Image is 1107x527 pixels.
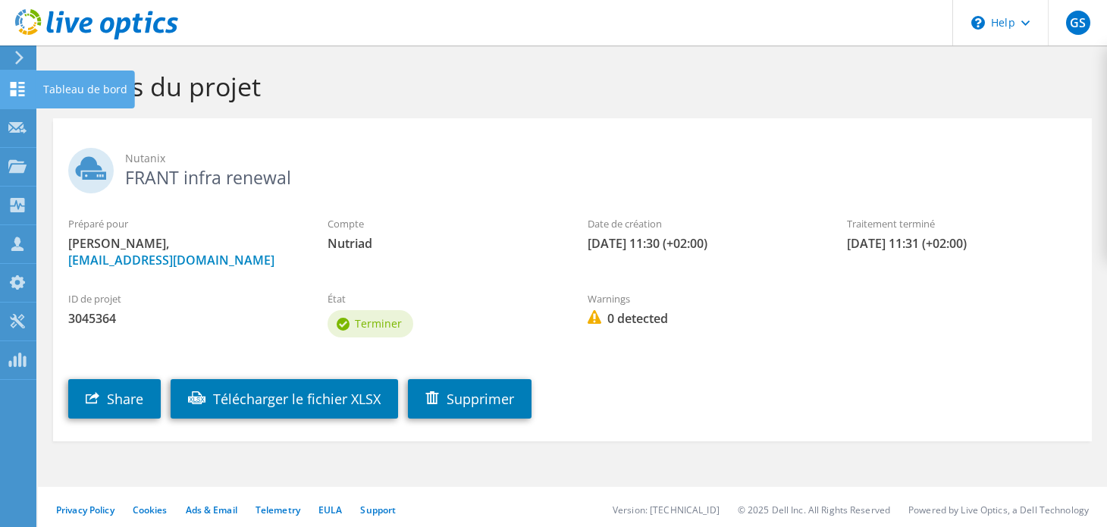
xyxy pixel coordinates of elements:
[318,503,342,516] a: EULA
[125,150,1077,167] span: Nutanix
[61,71,1077,102] h1: Détails du projet
[133,503,168,516] a: Cookies
[68,252,274,268] a: [EMAIL_ADDRESS][DOMAIN_NAME]
[613,503,720,516] li: Version: [TECHNICAL_ID]
[36,71,135,108] div: Tableau de bord
[186,503,237,516] a: Ads & Email
[908,503,1089,516] li: Powered by Live Optics, a Dell Technology
[328,235,557,252] span: Nutriad
[360,503,396,516] a: Support
[68,291,297,306] label: ID de projet
[68,310,297,327] span: 3045364
[328,291,557,306] label: État
[68,379,161,419] a: Share
[68,148,1077,186] h2: FRANT infra renewal
[68,235,297,268] span: [PERSON_NAME],
[256,503,300,516] a: Telemetry
[171,379,398,419] a: Télécharger le fichier XLSX
[738,503,890,516] li: © 2025 Dell Inc. All Rights Reserved
[1066,11,1090,35] span: GS
[328,216,557,231] label: Compte
[68,216,297,231] label: Préparé pour
[971,16,985,30] svg: \n
[588,216,817,231] label: Date de création
[588,291,817,306] label: Warnings
[408,379,532,419] a: Supprimer
[588,235,817,252] span: [DATE] 11:30 (+02:00)
[847,235,1076,252] span: [DATE] 11:31 (+02:00)
[588,310,817,327] span: 0 detected
[847,216,1076,231] label: Traitement terminé
[56,503,114,516] a: Privacy Policy
[355,316,402,331] span: Terminer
